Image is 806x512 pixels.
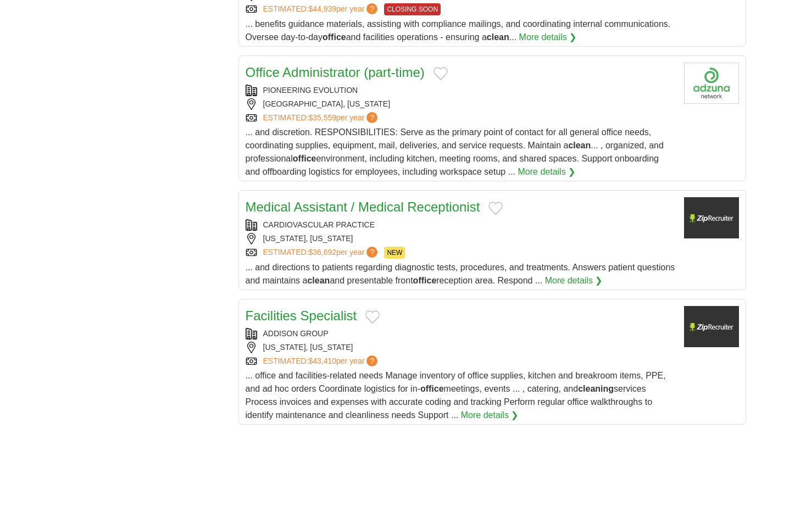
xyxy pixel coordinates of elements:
[308,357,336,365] span: $43,410
[308,113,336,122] span: $35,559
[578,384,614,393] strong: cleaning
[246,308,357,323] a: Facilities Specialist
[461,409,519,422] a: More details ❯
[263,355,380,367] a: ESTIMATED:$43,410per year?
[384,247,405,259] span: NEW
[518,165,576,179] a: More details ❯
[246,219,675,231] div: CARDIOVASCULAR PRACTICE
[488,202,503,215] button: Add to favorite jobs
[246,127,664,176] span: ... and discretion. RESPONSIBILITIES: Serve as the primary point of contact for all general offic...
[413,276,437,285] strong: office
[263,112,380,124] a: ESTIMATED:$35,559per year?
[308,248,336,257] span: $36,692
[263,3,380,15] a: ESTIMATED:$44,939per year?
[293,154,316,163] strong: office
[246,371,666,420] span: ... office and facilities-related needs Manage inventory of office supplies, kitchen and breakroo...
[568,141,591,150] strong: clean
[366,3,377,14] span: ?
[246,328,675,340] div: ADDISON GROUP
[684,306,739,347] img: Company logo
[487,32,509,42] strong: clean
[433,67,448,80] button: Add to favorite jobs
[684,197,739,238] img: Company logo
[323,32,346,42] strong: office
[308,4,336,13] span: $44,939
[307,276,330,285] strong: clean
[684,63,739,104] img: Company logo
[366,247,377,258] span: ?
[366,355,377,366] span: ?
[519,31,577,44] a: More details ❯
[420,384,444,393] strong: office
[384,3,441,15] span: CLOSING SOON
[246,98,675,110] div: [GEOGRAPHIC_DATA], [US_STATE]
[246,65,425,80] a: Office Administrator (part-time)
[246,19,671,42] span: ... benefits guidance materials, assisting with compliance mailings, and coordinating internal co...
[366,112,377,123] span: ?
[263,247,380,259] a: ESTIMATED:$36,692per year?
[246,233,675,244] div: [US_STATE], [US_STATE]
[246,199,480,214] a: Medical Assistant / Medical Receptionist
[246,85,675,96] div: PIONEERING EVOLUTION
[246,263,675,285] span: ... and directions to patients regarding diagnostic tests, procedures, and treatments. Answers pa...
[365,310,380,324] button: Add to favorite jobs
[545,274,603,287] a: More details ❯
[246,342,675,353] div: [US_STATE], [US_STATE]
